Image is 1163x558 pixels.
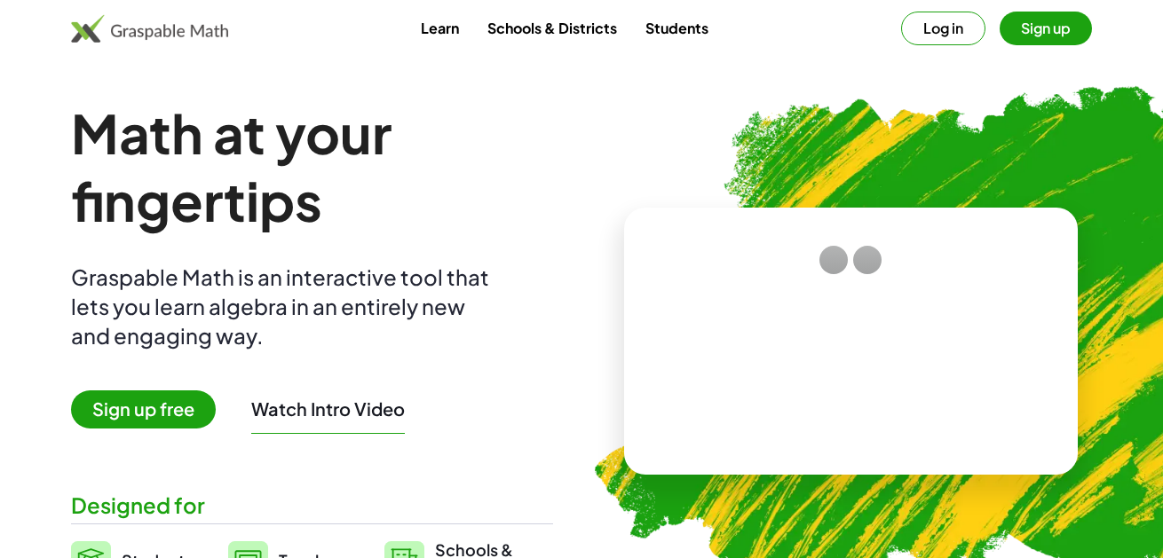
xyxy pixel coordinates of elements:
[71,491,553,520] div: Designed for
[631,12,723,44] a: Students
[71,390,216,428] span: Sign up free
[901,12,985,45] button: Log in
[407,12,473,44] a: Learn
[718,275,985,408] video: What is this? This is dynamic math notation. Dynamic math notation plays a central role in how Gr...
[473,12,631,44] a: Schools & Districts
[1000,12,1092,45] button: Sign up
[71,263,497,350] div: Graspable Math is an interactive tool that lets you learn algebra in an entirely new and engaging...
[251,397,405,420] button: Watch Intro Video
[71,99,553,234] h1: Math at your fingertips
